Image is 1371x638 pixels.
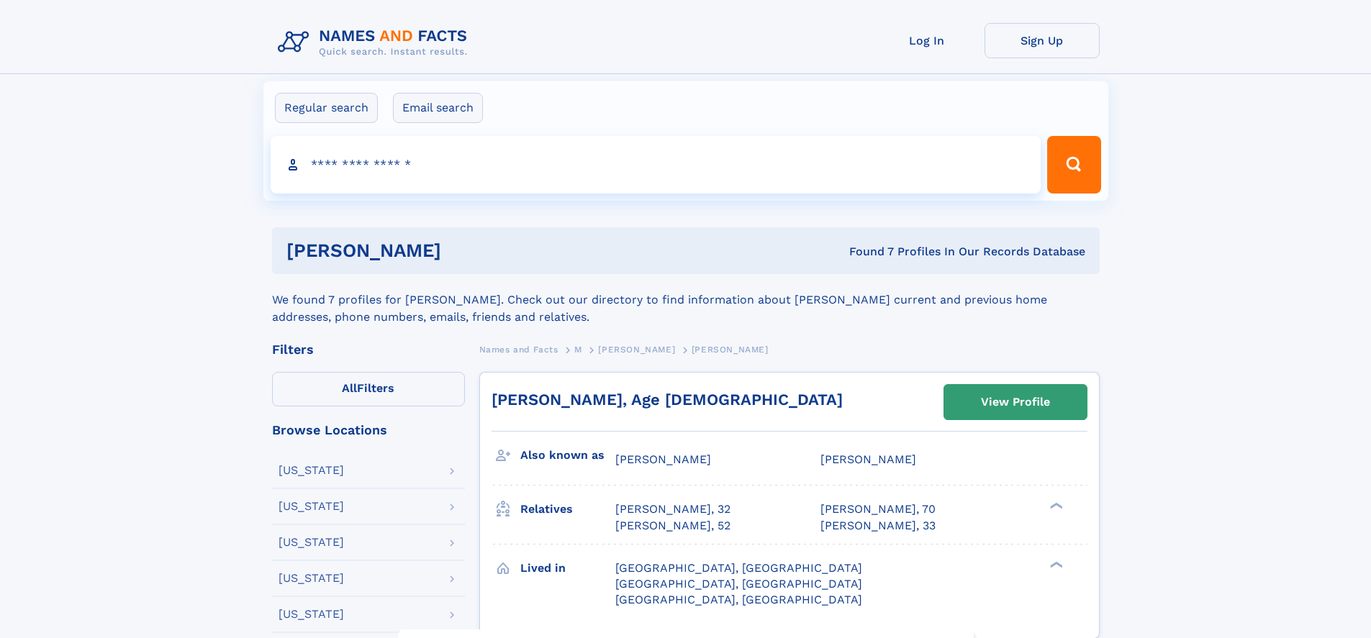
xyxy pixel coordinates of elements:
[479,340,558,358] a: Names and Facts
[1046,560,1064,569] div: ❯
[520,443,615,468] h3: Also known as
[279,573,344,584] div: [US_STATE]
[615,561,862,575] span: [GEOGRAPHIC_DATA], [GEOGRAPHIC_DATA]
[598,340,675,358] a: [PERSON_NAME]
[574,340,582,358] a: M
[275,93,378,123] label: Regular search
[820,452,916,466] span: [PERSON_NAME]
[944,385,1087,419] a: View Profile
[279,465,344,476] div: [US_STATE]
[492,391,843,409] a: [PERSON_NAME], Age [DEMOGRAPHIC_DATA]
[615,593,862,606] span: [GEOGRAPHIC_DATA], [GEOGRAPHIC_DATA]
[615,501,730,517] a: [PERSON_NAME], 32
[1046,501,1064,511] div: ❯
[279,609,344,620] div: [US_STATE]
[985,23,1100,58] a: Sign Up
[598,345,675,355] span: [PERSON_NAME]
[520,556,615,580] h3: Lived in
[271,136,1041,193] input: search input
[342,381,357,395] span: All
[981,386,1050,419] div: View Profile
[272,23,479,62] img: Logo Names and Facts
[645,244,1085,260] div: Found 7 Profiles In Our Records Database
[615,518,730,534] a: [PERSON_NAME], 52
[272,372,465,406] label: Filters
[286,242,646,260] h1: [PERSON_NAME]
[574,345,582,355] span: M
[279,537,344,548] div: [US_STATE]
[272,343,465,356] div: Filters
[692,345,769,355] span: [PERSON_NAME]
[615,452,711,466] span: [PERSON_NAME]
[820,501,936,517] a: [PERSON_NAME], 70
[279,501,344,512] div: [US_STATE]
[272,274,1100,326] div: We found 7 profiles for [PERSON_NAME]. Check out our directory to find information about [PERSON_...
[869,23,985,58] a: Log In
[1047,136,1100,193] button: Search Button
[520,497,615,521] h3: Relatives
[393,93,483,123] label: Email search
[615,577,862,591] span: [GEOGRAPHIC_DATA], [GEOGRAPHIC_DATA]
[820,518,936,534] a: [PERSON_NAME], 33
[272,424,465,437] div: Browse Locations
